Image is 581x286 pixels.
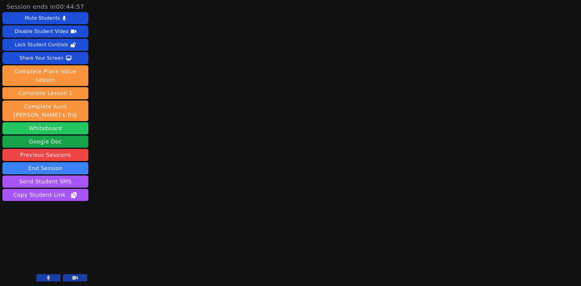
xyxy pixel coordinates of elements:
button: Whiteboard [2,122,88,134]
button: Complete Place Value Lesson [2,65,88,86]
button: Share Your Screen [2,52,88,64]
button: Copy Student Link [2,189,88,201]
div: Lock Student Controls [15,40,68,50]
button: Disable Student Video [2,25,88,38]
button: End Session [2,162,88,174]
span: Copy Student Link [13,191,77,199]
a: Previous Sessions [2,149,88,161]
button: Complete Aunt [PERSON_NAME]'s Trip [2,100,88,121]
div: Mute Students [25,13,60,23]
button: Complete Lesson 1 [2,87,88,99]
div: Disable Student Video [15,27,68,36]
span: Session ends in [7,2,84,11]
div: Share Your Screen [19,53,64,63]
button: Mute Students [2,12,88,24]
a: Google Doc [2,136,88,148]
button: Lock Student Controls [2,39,88,51]
button: Send Student SMS [2,176,88,188]
time: 00:44:57 [56,3,84,10]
